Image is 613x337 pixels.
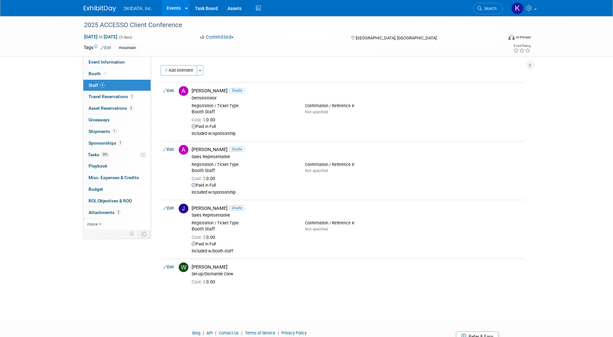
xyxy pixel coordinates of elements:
span: Cost: $ [192,176,206,181]
span: Playbook [89,163,107,168]
img: W.jpg [179,262,188,272]
div: Demonstrator [192,96,522,101]
a: Asset Reservations2 [83,103,151,114]
a: Search [473,3,503,14]
span: Travel Reservations [89,94,134,99]
span: ROI, Objectives & ROO [89,198,132,203]
span: Shipments [89,129,117,134]
i: Booth reservation complete [104,72,107,75]
span: 1 [112,129,117,134]
span: Event Information [89,59,125,65]
span: Not specified [305,227,328,231]
span: Staff [89,83,105,88]
a: Travel Reservations1 [83,91,151,102]
a: ROI, Objectives & ROO [83,195,151,207]
div: Registration / Ticket Type: [192,103,295,108]
div: Sales Representative [192,213,522,218]
span: Asset Reservations [89,106,133,111]
img: ExhibitDay [84,5,116,12]
img: J.jpg [179,204,188,213]
img: A.jpg [179,145,188,155]
span: 4 [100,83,105,87]
img: Format-Inperson.png [508,35,515,40]
div: [PERSON_NAME] [192,205,522,211]
div: [PERSON_NAME] [192,88,522,94]
span: Onsite [229,88,245,93]
span: Attachments [89,210,121,215]
span: Cost: $ [192,117,206,122]
div: Event Format [465,34,531,43]
td: Toggle Event Tabs [137,230,151,238]
td: Tags [84,44,111,52]
div: Booth Staff [192,226,295,232]
div: Booth Staff [192,168,295,174]
a: Misc. Expenses & Credits [83,172,151,183]
span: Sponsorships [89,140,123,146]
span: Misc. Expenses & Credits [89,175,139,180]
a: Edit [163,206,174,210]
div: Paid in Full [192,241,522,247]
div: included w/sponsorship [192,190,522,195]
div: Sales Representative [192,154,522,159]
span: | [201,331,206,335]
span: more [87,221,98,227]
a: Event Information [83,56,151,68]
a: Blog [192,331,200,335]
span: [GEOGRAPHIC_DATA], [GEOGRAPHIC_DATA] [356,36,437,40]
a: Tasks20% [83,149,151,160]
span: 1 [130,94,134,99]
a: Playbook [83,160,151,172]
a: Edit [163,88,174,93]
span: to [98,34,104,39]
a: Edit [100,46,111,50]
div: Booth Staff [192,109,295,115]
a: Budget [83,184,151,195]
span: 0.00 [192,176,218,181]
div: Confirmation / Reference #: [305,103,409,108]
img: A.jpg [179,86,188,96]
span: Budget [89,187,103,192]
a: Sponsorships1 [83,138,151,149]
span: Tasks [88,152,110,157]
div: Paid in Full [192,124,522,129]
div: [PERSON_NAME] [192,264,522,270]
span: 1 [118,140,123,145]
span: 2 [116,210,121,215]
a: Edit [163,147,174,152]
button: Add Attendee [161,65,197,76]
a: Contact Us [219,331,239,335]
a: API [206,331,213,335]
div: Registration / Ticket Type: [192,162,295,167]
div: In-Person [516,35,531,40]
div: 2025 ACCESSO Client Conference [82,19,493,31]
a: Staff4 [83,80,151,91]
a: more [83,219,151,230]
span: | [240,331,244,335]
span: Cost: $ [192,235,206,240]
div: mountain [117,45,138,51]
div: included w/booth staff [192,249,522,254]
img: Kim Masoner [511,2,523,15]
div: [PERSON_NAME] [192,147,522,153]
button: Committed [198,34,236,41]
span: Not specified [305,168,328,173]
span: Giveaways [89,117,110,122]
td: Personalize Event Tab Strip [126,230,138,238]
div: Confirmation / Reference #: [305,162,409,167]
span: 2 [129,106,133,111]
span: | [214,331,218,335]
span: Not specified [305,110,328,114]
span: (3 days) [119,35,132,39]
span: Search [482,6,497,11]
span: 0.00 [192,279,218,284]
span: 20% [101,152,110,157]
span: Onsite [229,147,245,152]
div: Confirmation / Reference #: [305,220,409,226]
span: Onsite [229,206,245,210]
a: Terms of Service [245,331,275,335]
span: Booth [89,71,108,76]
a: Privacy Policy [281,331,307,335]
span: Cost: $ [192,279,206,284]
div: Set-up/Dismantle Crew [192,271,522,277]
div: Registration / Ticket Type: [192,220,295,226]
